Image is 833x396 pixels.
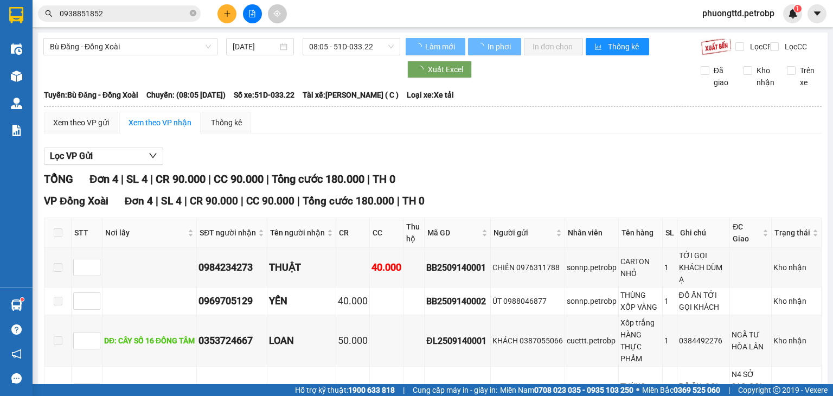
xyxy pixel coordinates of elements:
[11,299,22,311] img: warehouse-icon
[425,288,491,315] td: BB2509140002
[21,298,24,301] sup: 1
[146,89,226,101] span: Chuyến: (08:05 [DATE])
[468,38,521,55] button: In phơi
[60,8,188,20] input: Tìm tên, số ĐT hoặc mã đơn
[272,173,364,186] span: Tổng cước 180.000
[223,10,231,17] span: plus
[679,289,728,313] div: ĐỒ ĂN TỚI GỌI KHÁCH
[53,117,109,129] div: Xem theo VP gửi
[373,173,395,186] span: TH 0
[796,5,799,12] span: 1
[524,38,583,55] button: In đơn chọn
[197,315,267,367] td: 0353724667
[211,117,242,129] div: Thống kê
[150,173,153,186] span: |
[303,195,394,207] span: Tổng cước 180.000
[44,91,138,99] b: Tuyến: Bù Đăng - Đồng Xoài
[11,71,22,82] img: warehouse-icon
[492,261,563,273] div: CHIẾN 0976311788
[773,335,819,347] div: Kho nhận
[121,173,124,186] span: |
[567,295,617,307] div: sonnp.petrobp
[492,295,563,307] div: ÚT 0988046877
[565,218,619,248] th: Nhân viên
[217,4,236,23] button: plus
[208,173,211,186] span: |
[492,335,563,347] div: KHÁCH 0387055066
[11,125,22,136] img: solution-icon
[494,227,554,239] span: Người gửi
[773,261,819,273] div: Kho nhận
[416,66,428,73] span: loading
[426,261,489,274] div: BB2509140001
[241,195,244,207] span: |
[426,295,489,308] div: BB2509140002
[11,98,22,109] img: warehouse-icon
[50,39,211,55] span: Bù Đăng - Đồng Xoài
[397,195,400,207] span: |
[89,173,118,186] span: Đơn 4
[664,295,675,307] div: 1
[567,261,617,273] div: sonnp.petrobp
[425,248,491,288] td: BB2509140001
[156,195,158,207] span: |
[773,386,780,394] span: copyright
[403,218,425,248] th: Thu hộ
[336,218,370,248] th: CR
[200,227,256,239] span: SĐT người nhận
[126,173,148,186] span: SL 4
[500,384,633,396] span: Miền Nam
[125,195,153,207] span: Đơn 4
[303,89,399,101] span: Tài xế: [PERSON_NAME] ( C )
[309,39,394,55] span: 08:05 - 51D-033.22
[268,4,287,23] button: aim
[269,333,334,348] div: LOAN
[403,384,405,396] span: |
[808,4,826,23] button: caret-down
[267,288,336,315] td: YẾN
[732,329,770,353] div: NGÃ TƯ HÒA LÂN
[728,384,730,396] span: |
[11,43,22,55] img: warehouse-icon
[44,195,108,207] span: VP Đồng Xoài
[534,386,633,394] strong: 0708 023 035 - 0935 103 250
[214,173,264,186] span: CC 90.000
[248,10,256,17] span: file-add
[636,388,639,392] span: ⚪️
[694,7,783,20] span: phuongttd.petrobp
[677,218,731,248] th: Ghi chú
[348,386,395,394] strong: 1900 633 818
[773,295,819,307] div: Kho nhận
[270,227,325,239] span: Tên người nhận
[161,195,182,207] span: SL 4
[45,10,53,17] span: search
[620,289,660,313] div: THÙNG XỐP VÀNG
[198,333,265,348] div: 0353724667
[105,227,185,239] span: Nơi lấy
[407,89,454,101] span: Loại xe: Xe tải
[11,324,22,335] span: question-circle
[104,335,195,347] div: DĐ: CÂY SỐ 16 ĐỒNG TÂM
[367,173,370,186] span: |
[190,9,196,19] span: close-circle
[780,41,809,53] span: Lọc CC
[488,41,512,53] span: In phơi
[371,260,401,275] div: 40.000
[608,41,640,53] span: Thống kê
[198,293,265,309] div: 0969705129
[9,7,23,23] img: logo-vxr
[44,148,163,165] button: Lọc VP Gửi
[295,384,395,396] span: Hỗ trợ kỹ thuật:
[190,195,238,207] span: CR 90.000
[338,333,368,348] div: 50.000
[11,349,22,359] span: notification
[414,43,424,50] span: loading
[794,5,802,12] sup: 1
[44,173,73,186] span: TỔNG
[197,288,267,315] td: 0969705129
[477,43,486,50] span: loading
[425,41,457,53] span: Làm mới
[243,4,262,23] button: file-add
[156,173,206,186] span: CR 90.000
[425,315,491,367] td: ĐL2509140001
